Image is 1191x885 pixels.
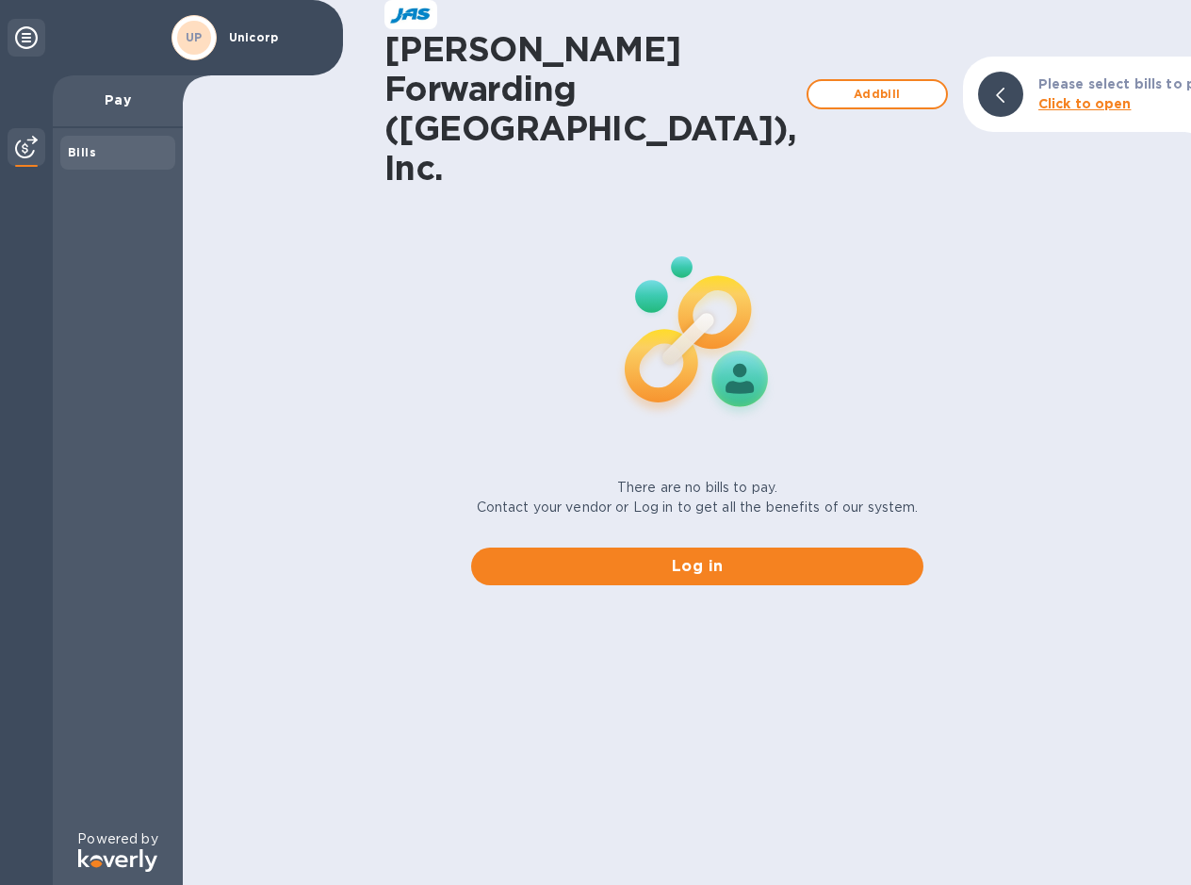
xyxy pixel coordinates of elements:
img: Logo [78,849,157,872]
button: Addbill [807,79,948,109]
b: Bills [68,145,96,159]
p: There are no bills to pay. Contact your vendor or Log in to get all the benefits of our system. [477,478,919,517]
button: Log in [471,548,923,585]
p: Unicorp [229,31,323,44]
span: Add bill [824,83,931,106]
b: UP [186,30,203,44]
b: Click to open [1038,96,1132,111]
span: Log in [486,555,908,578]
p: Powered by [77,829,157,849]
p: Pay [68,90,168,109]
h1: [PERSON_NAME] Forwarding ([GEOGRAPHIC_DATA]), Inc. [384,29,797,188]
